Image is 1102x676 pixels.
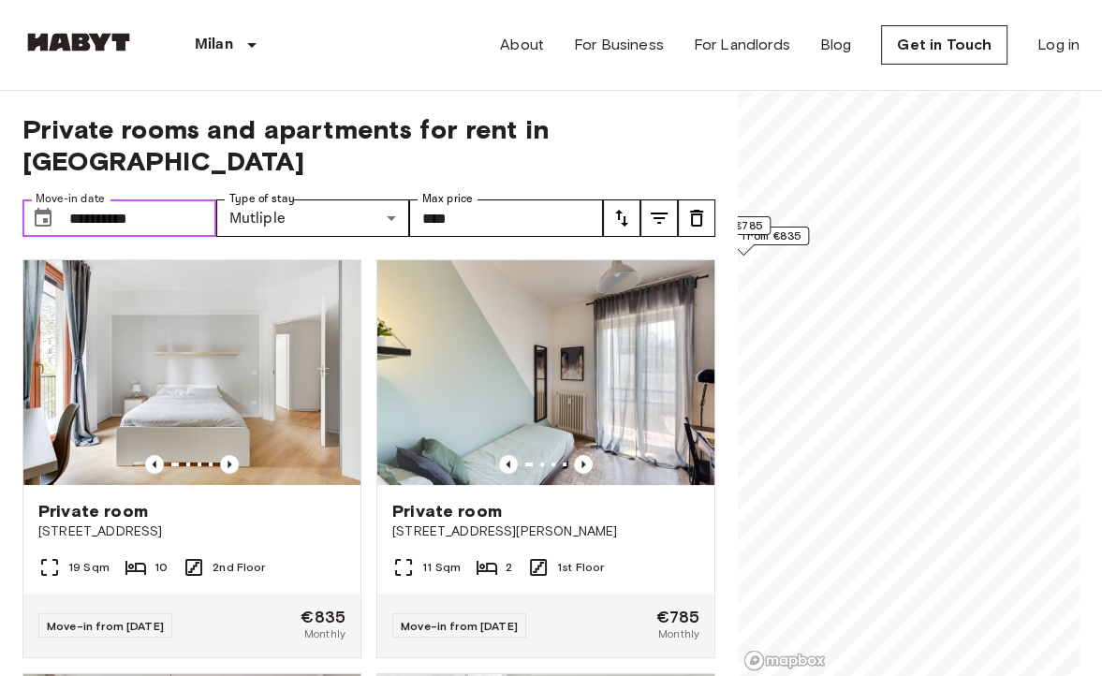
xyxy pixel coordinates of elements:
span: Move-in from [DATE] [47,619,164,633]
img: Marketing picture of unit IT-14-077-002-01H [377,260,714,485]
span: 11 Sqm [422,559,461,576]
span: 1 units from €785 [648,217,762,234]
a: For Business [574,34,664,56]
span: 1 units from €835 [686,228,801,244]
span: 2 [506,559,512,576]
label: Move-in date [36,191,105,207]
span: Private rooms and apartments for rent in [GEOGRAPHIC_DATA] [22,113,715,177]
label: Type of stay [229,191,295,207]
a: Mapbox logo [743,650,826,671]
span: €785 [655,609,699,625]
span: 19 Sqm [68,559,110,576]
div: Mutliple [216,199,410,237]
button: Choose date, selected date is 1 Oct 2025 [24,199,62,237]
p: Milan [195,34,233,56]
span: [STREET_ADDRESS] [38,522,345,541]
span: 1st Floor [557,559,604,576]
button: Previous image [220,455,239,474]
span: 10 [154,559,168,576]
img: Marketing picture of unit IT-14-035-003-02H [23,260,360,485]
button: Previous image [145,455,164,474]
label: Max price [422,191,473,207]
span: €835 [301,609,345,625]
button: tune [603,199,640,237]
a: About [500,34,544,56]
button: Previous image [574,455,593,474]
span: Move-in from [DATE] [401,619,518,633]
button: Previous image [499,455,518,474]
a: Log in [1037,34,1080,56]
a: For Landlords [694,34,790,56]
span: 2nd Floor [213,559,265,576]
button: tune [640,199,678,237]
a: Marketing picture of unit IT-14-077-002-01HPrevious imagePrevious imagePrivate room[STREET_ADDRES... [376,259,715,658]
span: Monthly [658,625,699,642]
span: Private room [38,500,148,522]
span: Private room [392,500,502,522]
span: [STREET_ADDRESS][PERSON_NAME] [392,522,699,541]
a: Marketing picture of unit IT-14-035-003-02HPrevious imagePrevious imagePrivate room[STREET_ADDRES... [22,259,361,658]
img: Habyt [22,33,135,51]
span: Monthly [304,625,345,642]
a: Blog [820,34,852,56]
a: Get in Touch [881,25,1007,65]
button: tune [678,199,715,237]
